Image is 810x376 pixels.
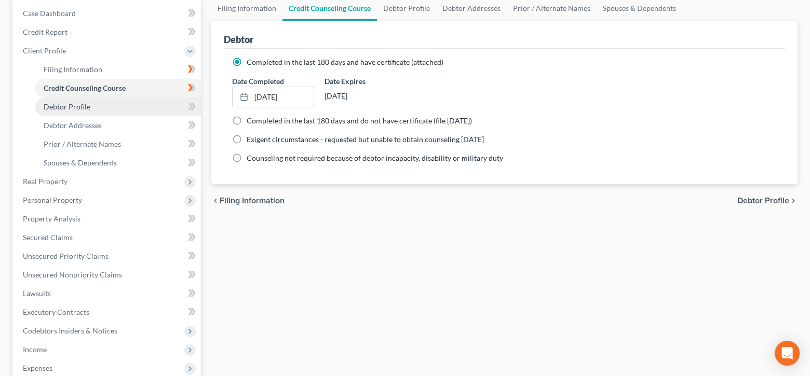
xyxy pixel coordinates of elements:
a: Debtor Profile [35,98,201,116]
i: chevron_right [789,197,798,205]
button: chevron_left Filing Information [211,197,285,205]
a: Executory Contracts [15,303,201,322]
span: Personal Property [23,196,82,204]
a: Credit Report [15,23,201,41]
span: Unsecured Priority Claims [23,252,109,260]
button: Debtor Profile chevron_right [737,197,798,205]
span: Filing Information [44,65,102,74]
i: chevron_left [211,197,220,205]
a: Property Analysis [15,210,201,228]
a: [DATE] [233,87,314,107]
div: Debtor [224,33,253,46]
span: Credit Report [23,27,67,36]
span: Income [23,345,47,354]
a: Debtor Addresses [35,116,201,135]
a: Filing Information [35,60,201,79]
span: Expenses [23,364,52,372]
span: Lawsuits [23,289,51,298]
span: Case Dashboard [23,9,76,18]
span: Secured Claims [23,233,73,242]
a: Spouses & Dependents [35,154,201,172]
span: Filing Information [220,197,285,205]
span: Client Profile [23,46,66,55]
label: Date Completed [232,76,284,87]
span: Debtor Addresses [44,121,102,130]
a: Credit Counseling Course [35,79,201,98]
span: Spouses & Dependents [44,158,117,167]
span: Unsecured Nonpriority Claims [23,270,122,279]
a: Lawsuits [15,284,201,303]
a: Prior / Alternate Names [35,135,201,154]
span: Prior / Alternate Names [44,140,121,148]
span: Debtor Profile [44,102,90,111]
div: [DATE] [325,87,407,105]
span: Credit Counseling Course [44,83,126,92]
span: Codebtors Insiders & Notices [23,326,117,335]
a: Secured Claims [15,228,201,247]
span: Debtor Profile [737,197,789,205]
span: Exigent circumstances - requested but unable to obtain counseling [DATE] [247,135,484,144]
span: Property Analysis [23,214,80,223]
span: Completed in the last 180 days and have certificate (attached) [247,58,443,66]
a: Unsecured Nonpriority Claims [15,266,201,284]
span: Counseling not required because of debtor incapacity, disability or military duty [247,154,503,162]
span: Real Property [23,177,67,186]
div: Open Intercom Messenger [775,341,800,366]
span: Executory Contracts [23,308,89,316]
a: Case Dashboard [15,4,201,23]
span: Completed in the last 180 days and do not have certificate (file [DATE]) [247,116,472,125]
a: Unsecured Priority Claims [15,247,201,266]
label: Date Expires [325,76,407,87]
